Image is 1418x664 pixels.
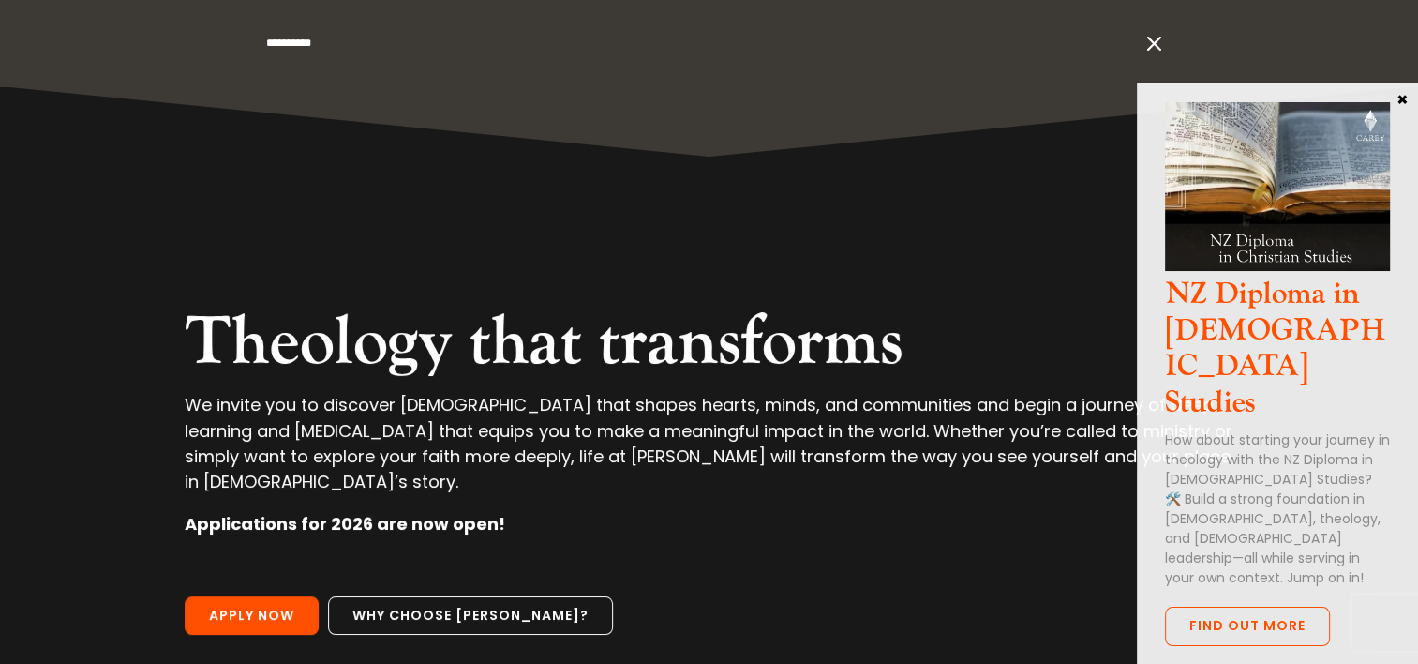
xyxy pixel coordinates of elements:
[1165,607,1330,646] a: FInd out more
[185,512,505,536] strong: Applications for 2026 are now open!
[1165,255,1390,277] a: NZ Dip
[185,392,1232,511] p: We invite you to discover [DEMOGRAPHIC_DATA] that shapes hearts, minds, and communities and begin...
[1393,90,1411,107] button: Close
[1165,102,1390,271] img: NZ Dip
[185,302,1232,392] h2: Theology that transforms
[1165,430,1390,588] p: How about starting your journey in theology with the NZ Diploma in [DEMOGRAPHIC_DATA] Studies? 🛠️...
[185,596,319,636] a: Apply Now
[1165,277,1390,430] h3: NZ Diploma in [DEMOGRAPHIC_DATA] Studies
[328,596,613,636] a: Why choose [PERSON_NAME]?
